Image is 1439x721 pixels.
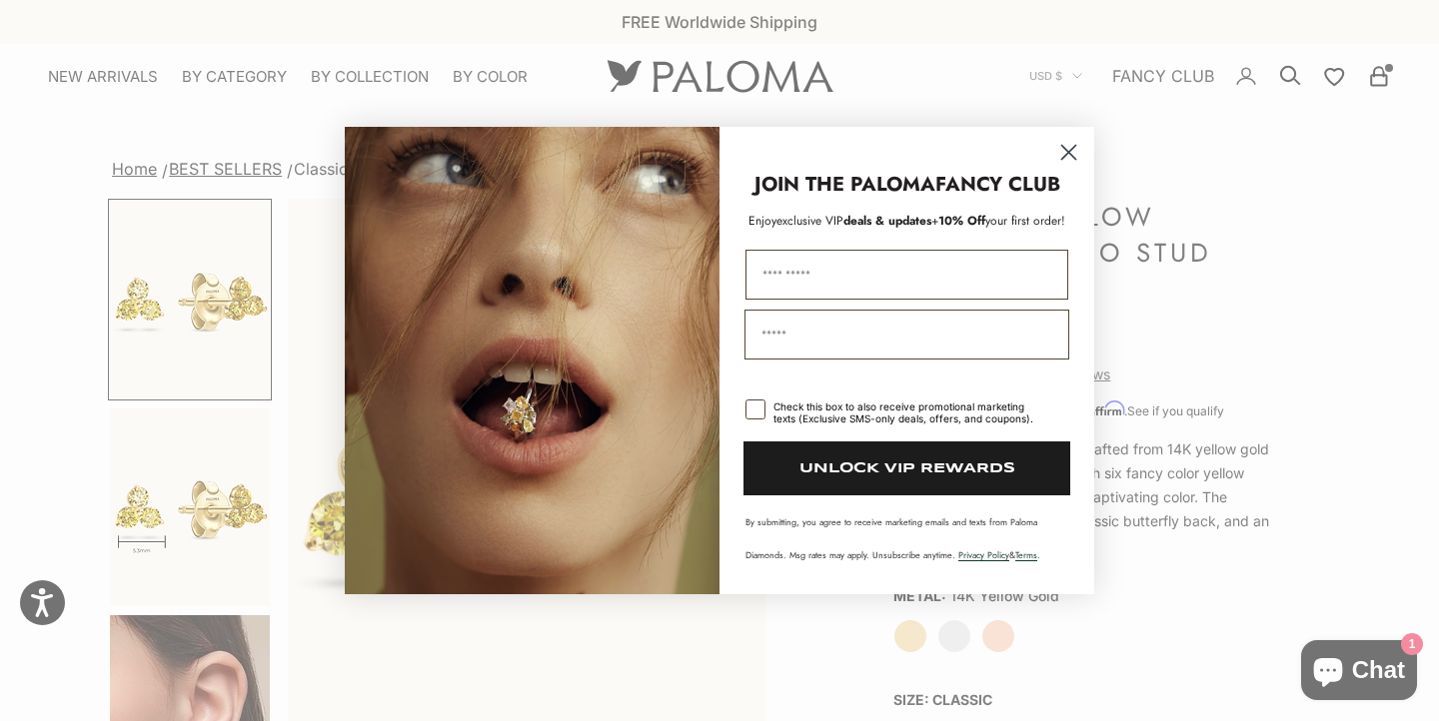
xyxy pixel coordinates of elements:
[1015,548,1037,561] a: Terms
[754,170,935,199] strong: JOIN THE PALOMA
[745,250,1068,300] input: First Name
[745,515,1068,561] p: By submitting, you agree to receive marketing emails and texts from Paloma Diamonds. Msg rates ma...
[938,212,985,230] span: 10% Off
[743,441,1070,495] button: UNLOCK VIP REWARDS
[345,127,719,593] img: Loading...
[1051,135,1086,170] button: Close dialog
[776,212,843,230] span: exclusive VIP
[773,400,1044,424] div: Check this box to also receive promotional marketing texts (Exclusive SMS-only deals, offers, and...
[931,212,1065,230] span: + your first order!
[776,212,931,230] span: deals & updates
[748,212,776,230] span: Enjoy
[935,170,1060,199] strong: FANCY CLUB
[958,548,1009,561] a: Privacy Policy
[958,548,1040,561] span: & .
[744,310,1069,360] input: Email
